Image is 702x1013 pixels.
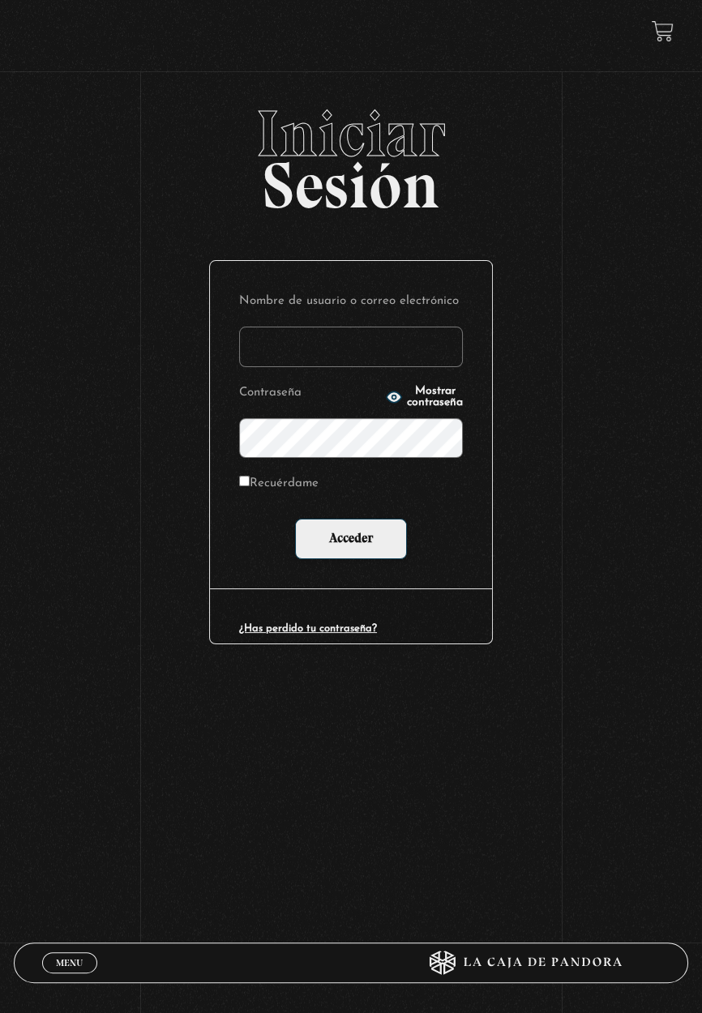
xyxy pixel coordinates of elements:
[295,519,407,559] input: Acceder
[239,382,381,405] label: Contraseña
[386,386,463,408] button: Mostrar contraseña
[652,20,674,42] a: View your shopping cart
[51,971,89,982] span: Cerrar
[56,958,83,968] span: Menu
[239,476,250,486] input: Recuérdame
[239,623,377,634] a: ¿Has perdido tu contraseña?
[14,101,687,166] span: Iniciar
[407,386,463,408] span: Mostrar contraseña
[239,290,463,314] label: Nombre de usuario o correo electrónico
[14,101,687,205] h2: Sesión
[239,472,319,496] label: Recuérdame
